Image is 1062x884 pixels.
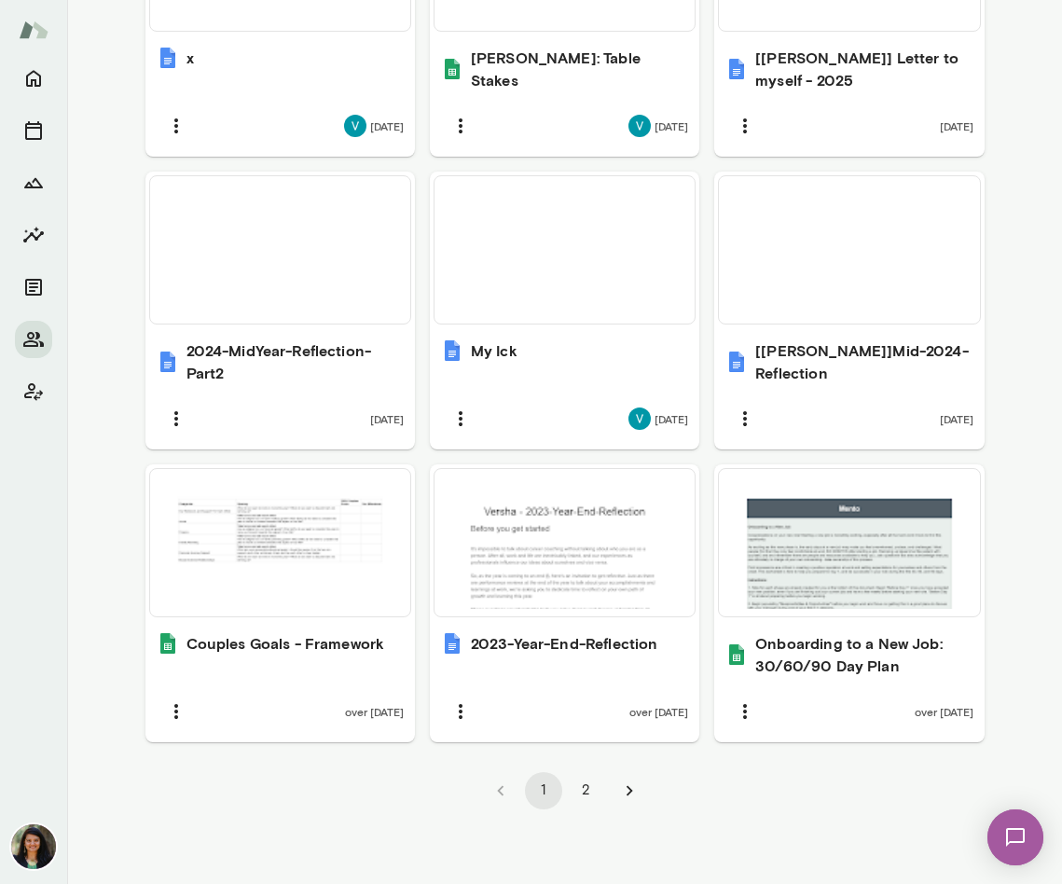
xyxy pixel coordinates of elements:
[471,47,688,91] h6: [PERSON_NAME]: Table Stakes
[725,643,748,666] img: Onboarding to a New Job: 30/60/90 Day Plan
[15,269,52,306] button: Documents
[186,632,385,655] h6: Couples Goals - Framework
[655,411,688,426] span: [DATE]
[755,47,972,91] h6: [[PERSON_NAME]] Letter to myself - 2025
[628,115,651,137] img: Versha Singh
[471,632,658,655] h6: 2023-Year-End-Reflection
[568,772,605,809] button: Go to page 2
[19,12,48,48] img: Mento
[15,112,52,149] button: Sessions
[441,339,463,362] img: My Ick
[629,704,688,719] span: over [DATE]
[15,321,52,358] button: Members
[611,772,648,809] button: Go to next page
[344,115,366,137] img: Versha Singh
[915,704,973,719] span: over [DATE]
[940,411,973,426] span: [DATE]
[755,632,972,677] h6: Onboarding to a New Job: 30/60/90 Day Plan
[157,632,179,655] img: Couples Goals - Framework
[15,216,52,254] button: Insights
[145,757,985,809] div: pagination
[15,164,52,201] button: Growth Plan
[157,47,179,69] img: x
[471,339,517,362] h6: My Ick
[15,60,52,97] button: Home
[15,373,52,410] button: Client app
[725,58,748,80] img: [Versha] Letter to myself - 2025
[186,339,404,384] h6: 2024-MidYear-Reflection-Part2
[11,824,56,869] img: Nina Patel
[525,772,562,809] button: page 1
[441,632,463,655] img: 2023-Year-End-Reflection
[940,118,973,133] span: [DATE]
[157,351,179,373] img: 2024-MidYear-Reflection-Part2
[655,118,688,133] span: [DATE]
[628,407,651,430] img: Versha Singh
[755,339,972,384] h6: [[PERSON_NAME]]Mid-2024-Reflection
[441,58,463,80] img: Mento: Table Stakes
[370,411,404,426] span: [DATE]
[345,704,404,719] span: over [DATE]
[186,47,194,69] h6: x
[725,351,748,373] img: [Versha]Mid-2024-Reflection
[479,772,651,809] nav: pagination navigation
[370,118,404,133] span: [DATE]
